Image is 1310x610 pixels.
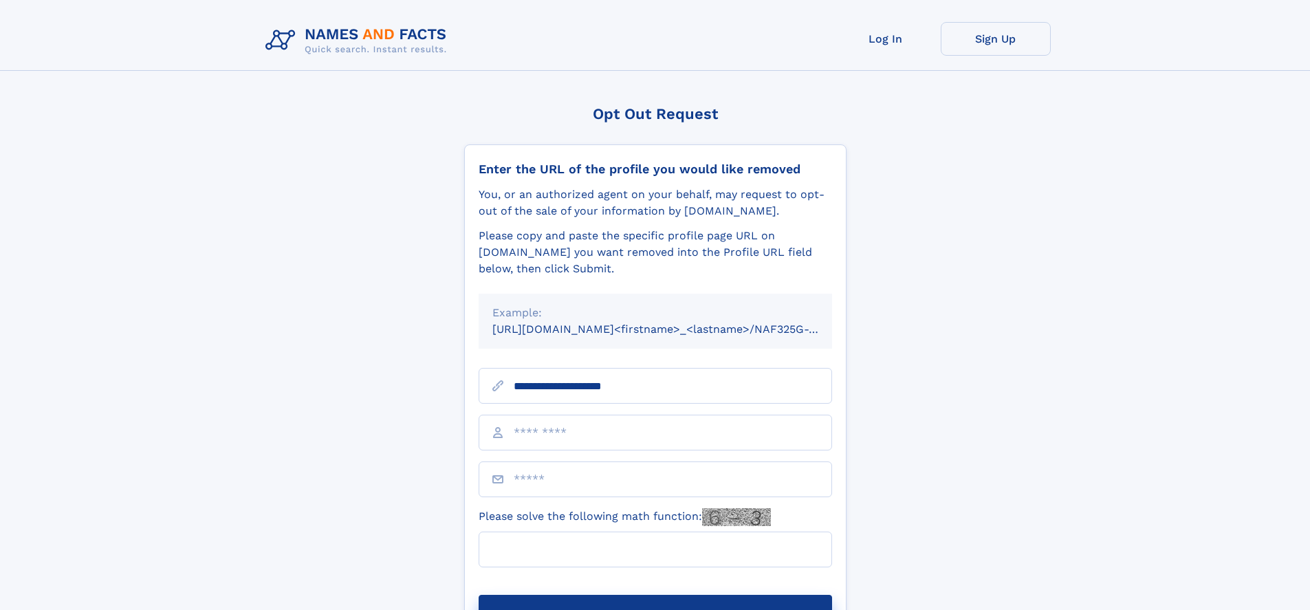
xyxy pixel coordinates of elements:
div: Opt Out Request [464,105,847,122]
label: Please solve the following math function: [479,508,771,526]
img: Logo Names and Facts [260,22,458,59]
div: Please copy and paste the specific profile page URL on [DOMAIN_NAME] you want removed into the Pr... [479,228,832,277]
a: Sign Up [941,22,1051,56]
a: Log In [831,22,941,56]
div: You, or an authorized agent on your behalf, may request to opt-out of the sale of your informatio... [479,186,832,219]
div: Enter the URL of the profile you would like removed [479,162,832,177]
div: Example: [492,305,818,321]
small: [URL][DOMAIN_NAME]<firstname>_<lastname>/NAF325G-xxxxxxxx [492,323,858,336]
